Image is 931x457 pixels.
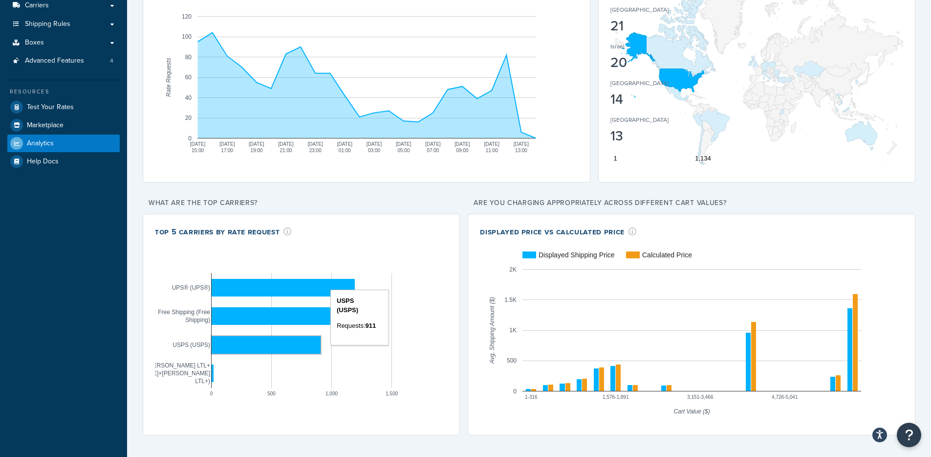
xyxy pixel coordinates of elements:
[190,141,206,146] text: [DATE]
[325,390,338,396] text: 1,000
[486,147,498,153] text: 11:00
[507,357,517,364] text: 500
[25,57,84,65] span: Advanced Features
[74,107,122,125] a: Take tour
[7,98,120,116] a: Test Your Rates
[307,141,323,146] text: [DATE]
[366,322,376,329] span: 911
[185,94,192,101] text: 40
[250,147,262,153] text: 19:00
[610,42,625,51] p: Israel
[155,226,292,237] div: Top 5 Carriers by Rate Request
[603,394,629,399] text: 1,576-1,891
[108,370,210,377] text: ([PERSON_NAME]+[PERSON_NAME]
[7,34,120,52] a: Boxes
[455,141,470,146] text: [DATE]
[7,88,120,96] div: Resources
[278,141,294,146] text: [DATE]
[674,408,710,414] text: Cart Value ($)
[505,297,517,303] text: 1.5K
[45,17,150,38] span: Welcome to the
[185,53,192,60] text: 80
[158,309,210,316] text: Free Shipping (Free
[25,20,70,28] span: Shipping Rules
[425,141,441,146] text: [DATE]
[484,141,499,146] text: [DATE]
[539,251,615,259] text: Displayed Shipping Price
[110,57,113,65] span: 4
[610,115,669,124] p: [GEOGRAPHIC_DATA]
[309,147,322,153] text: 23:00
[172,284,210,291] text: UPS® (UPS®)
[480,237,903,423] svg: A chart.
[772,394,799,399] text: 4,726-5,041
[610,129,699,143] div: 13
[267,390,276,396] text: 500
[165,58,172,96] text: Rate Requests
[468,196,915,210] p: Are you charging appropriately across different cart values?
[7,52,120,70] a: Advanced Features4
[897,423,921,447] button: Open Resource Center
[185,114,192,121] text: 20
[182,33,192,40] text: 100
[192,147,204,153] text: 15:00
[173,342,210,348] text: USPS (USPS)
[489,297,496,364] text: Avg. Shipping Amount ($)
[143,196,460,210] p: What are the top carriers?
[339,147,351,153] text: 01:00
[688,394,714,399] text: 3,151-3,466
[613,155,617,162] text: 1
[249,141,264,146] text: [DATE]
[7,135,120,152] a: Analytics
[27,121,64,130] span: Marketplace
[514,388,517,394] text: 0
[182,13,192,20] text: 120
[27,158,59,166] span: Help Docs
[185,317,210,323] text: Shipping)
[515,147,527,153] text: 13:00
[195,378,210,385] text: LTL+)
[219,141,235,146] text: [DATE]
[610,19,699,33] div: 21
[367,141,382,146] text: [DATE]
[480,226,636,237] div: Displayed Price vs Calculated Price
[188,135,192,141] text: 0
[7,15,120,33] a: Shipping Rules
[337,322,366,329] span: Requests:
[210,390,213,396] text: 0
[221,147,233,153] text: 17:00
[510,266,517,273] text: 2K
[397,147,410,153] text: 05:00
[39,28,156,49] span: All-New Analytics
[337,141,353,146] text: [DATE]
[25,1,49,10] span: Carriers
[368,147,380,153] text: 03:00
[155,237,448,423] svg: A chart.
[26,51,169,95] p: See your shipping analytics like never before. View key performance metrics in a user-friendly da...
[7,52,120,70] li: Advanced Features
[27,139,54,148] span: Analytics
[7,153,120,170] a: Help Docs
[610,92,699,106] div: 14
[510,327,517,334] text: 1K
[25,39,44,47] span: Boxes
[27,103,74,112] span: Test Your Rates
[185,74,192,81] text: 60
[610,79,669,88] p: [GEOGRAPHIC_DATA]
[280,147,292,153] text: 21:00
[7,116,120,134] a: Marketplace
[525,394,538,399] text: 1-316
[396,141,411,146] text: [DATE]
[695,155,711,162] text: 1,134
[456,147,469,153] text: 09:00
[610,56,699,69] div: 20
[610,5,669,14] p: [GEOGRAPHIC_DATA]
[427,147,439,153] text: 07:00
